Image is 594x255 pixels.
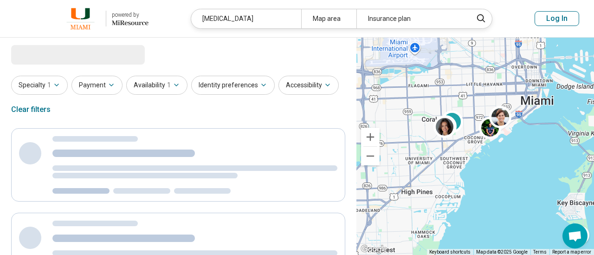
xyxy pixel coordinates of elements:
[47,80,51,90] span: 1
[11,45,89,64] span: Loading...
[278,76,339,95] button: Accessibility
[476,249,528,255] span: Map data ©2025 Google
[15,7,148,30] a: University of Miamipowered by
[552,249,591,255] a: Report a map error
[533,249,547,255] a: Terms (opens in new tab)
[167,80,171,90] span: 1
[11,76,68,95] button: Specialty1
[71,76,123,95] button: Payment
[191,76,275,95] button: Identity preferences
[61,7,100,30] img: University of Miami
[301,9,356,28] div: Map area
[535,11,579,26] button: Log In
[441,110,463,132] div: 6
[191,9,301,28] div: [MEDICAL_DATA]
[126,76,187,95] button: Availability1
[356,9,466,28] div: Insurance plan
[361,128,380,146] button: Zoom in
[361,147,380,165] button: Zoom out
[11,98,51,121] div: Clear filters
[562,223,588,248] div: Open chat
[112,11,148,19] div: powered by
